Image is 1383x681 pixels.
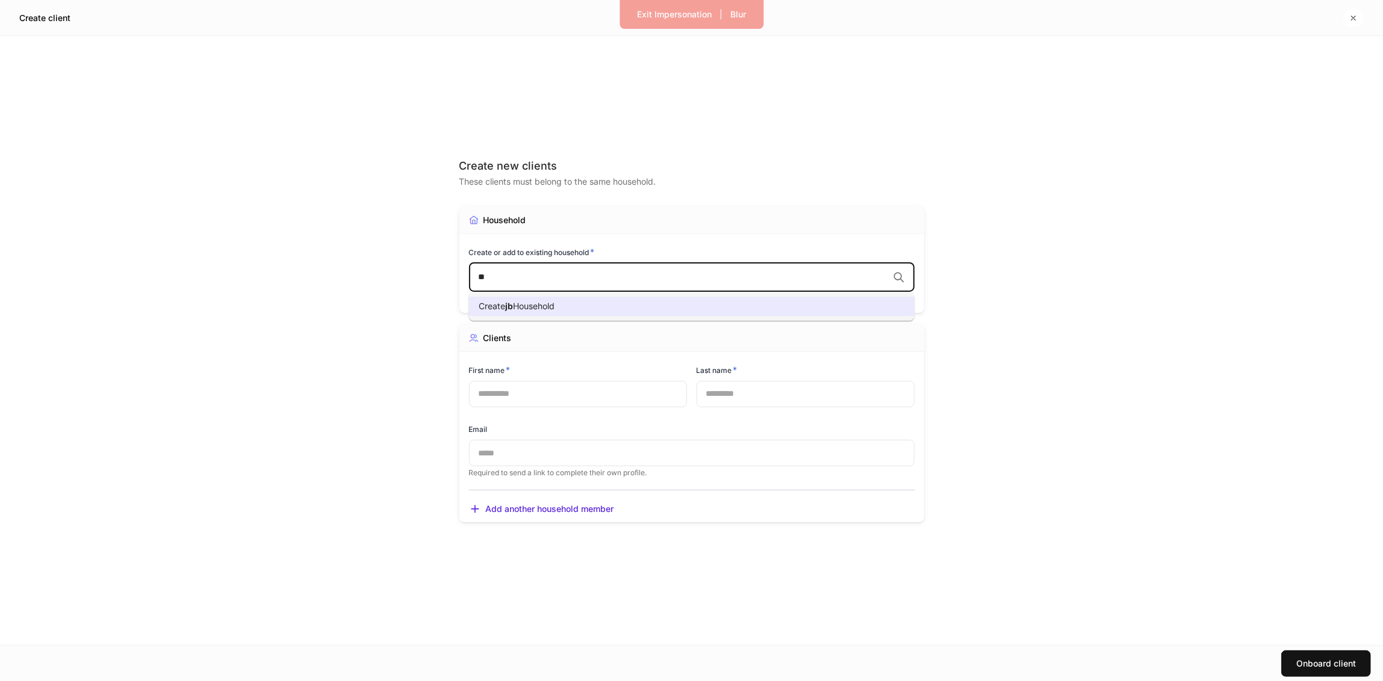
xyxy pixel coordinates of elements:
[469,468,915,478] p: Required to send a link to complete their own profile.
[730,10,746,19] div: Blur
[19,12,70,24] h5: Create client
[469,364,511,376] h6: First name
[459,159,924,173] div: Create new clients
[629,5,719,24] button: Exit Impersonation
[483,214,526,226] div: Household
[469,503,614,515] button: Add another household member
[637,10,712,19] div: Exit Impersonation
[513,301,555,311] span: Household
[1281,650,1371,677] button: Onboard client
[505,301,513,311] span: jb
[469,246,595,258] h6: Create or add to existing household
[469,424,488,435] h6: Email
[1296,659,1356,668] div: Onboard client
[459,173,924,188] div: These clients must belong to the same household.
[723,5,754,24] button: Blur
[479,301,505,311] span: Create
[483,332,512,344] div: Clients
[697,364,738,376] h6: Last name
